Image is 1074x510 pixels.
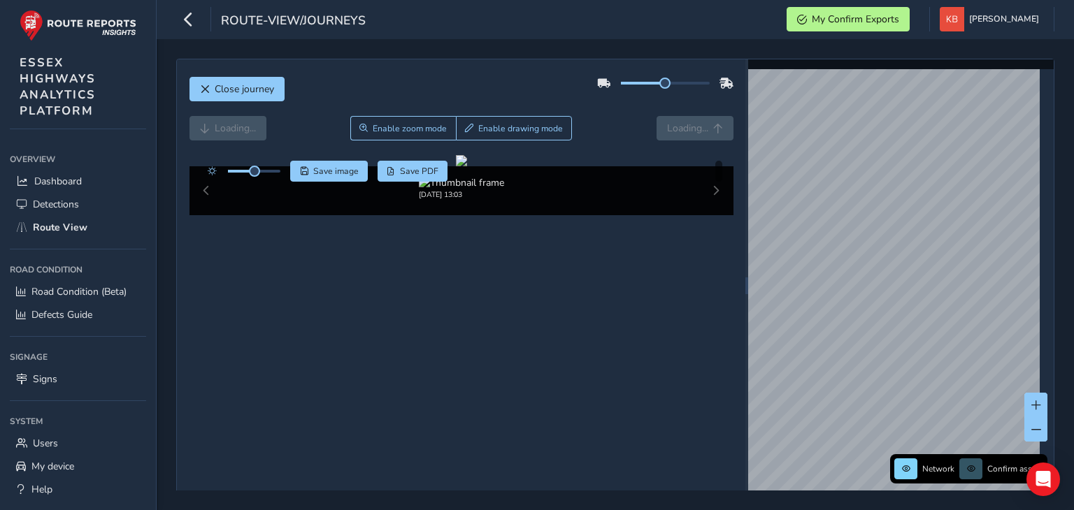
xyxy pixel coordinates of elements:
[31,460,74,473] span: My device
[10,455,146,478] a: My device
[10,170,146,193] a: Dashboard
[478,123,563,134] span: Enable drawing mode
[10,432,146,455] a: Users
[10,478,146,501] a: Help
[33,372,57,386] span: Signs
[419,176,504,189] img: Thumbnail frame
[31,308,92,321] span: Defects Guide
[940,7,1044,31] button: [PERSON_NAME]
[378,161,448,182] button: PDF
[31,285,127,298] span: Road Condition (Beta)
[10,149,146,170] div: Overview
[10,280,146,303] a: Road Condition (Beta)
[20,10,136,41] img: rr logo
[221,12,366,31] span: route-view/journeys
[400,166,438,177] span: Save PDF
[940,7,964,31] img: diamond-layout
[215,82,274,96] span: Close journey
[33,221,87,234] span: Route View
[373,123,447,134] span: Enable zoom mode
[10,367,146,391] a: Signs
[313,166,359,177] span: Save image
[10,259,146,280] div: Road Condition
[20,54,96,119] span: ESSEX HIGHWAYS ANALYTICS PLATFORM
[33,437,58,450] span: Users
[31,483,52,496] span: Help
[987,463,1043,474] span: Confirm assets
[969,7,1039,31] span: [PERSON_NAME]
[10,411,146,432] div: System
[189,77,285,101] button: Close journey
[33,198,79,211] span: Detections
[419,189,504,200] div: [DATE] 13:03
[290,161,368,182] button: Save
[922,463,954,474] span: Network
[10,303,146,326] a: Defects Guide
[456,116,573,140] button: Draw
[812,13,899,26] span: My Confirm Exports
[1026,462,1060,496] div: Open Intercom Messenger
[787,7,910,31] button: My Confirm Exports
[10,216,146,239] a: Route View
[10,193,146,216] a: Detections
[10,347,146,367] div: Signage
[350,116,456,140] button: Zoom
[34,175,82,188] span: Dashboard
